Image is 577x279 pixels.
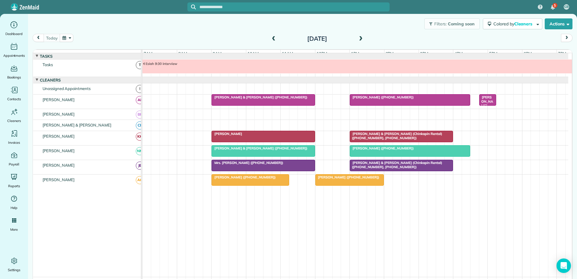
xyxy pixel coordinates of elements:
[41,177,76,182] span: [PERSON_NAME]
[349,161,442,169] span: [PERSON_NAME] & [PERSON_NAME] (Chinkapin Rental) ([PHONE_NUMBER], [PHONE_NUMBER])
[142,51,154,56] span: 7am
[211,175,276,179] span: [PERSON_NAME] ([PHONE_NUMBER])
[2,20,26,37] a: Dashboard
[43,34,60,42] button: today
[350,51,360,56] span: 1pm
[349,132,442,140] span: [PERSON_NAME] & [PERSON_NAME] (Chinkapin Rental) ([PHONE_NUMBER], [PHONE_NUMBER])
[5,31,23,37] span: Dashboard
[2,129,26,146] a: Invoices
[212,51,223,56] span: 9am
[41,112,76,117] span: [PERSON_NAME]
[136,85,144,93] span: !
[8,183,20,189] span: Reports
[2,107,26,124] a: Cleaners
[10,226,18,232] span: More
[191,5,196,9] svg: Focus search
[479,95,494,121] span: [PERSON_NAME] ([PHONE_NUMBER])
[211,132,242,136] span: [PERSON_NAME]
[177,51,188,56] span: 8am
[556,258,571,273] div: Open Intercom Messenger
[3,53,25,59] span: Appointments
[514,21,534,27] span: Cleaners
[211,161,283,165] span: Mrs. [PERSON_NAME] ([PHONE_NUMBER])
[315,175,380,179] span: [PERSON_NAME] ([PHONE_NUMBER])
[419,51,429,56] span: 3pm
[564,5,569,9] span: CB
[493,21,534,27] span: Colored by
[136,61,144,69] span: T
[41,62,54,67] span: Tasks
[41,86,92,91] span: Unassigned Appointments
[136,147,144,155] span: NM
[315,51,328,56] span: 12pm
[136,162,144,170] span: JB
[2,194,26,211] a: Help
[448,21,475,27] span: Coming soon
[281,51,294,56] span: 11am
[8,267,21,273] span: Settings
[41,123,113,127] span: [PERSON_NAME] & [PERSON_NAME]
[41,148,76,153] span: [PERSON_NAME]
[211,95,308,99] span: [PERSON_NAME] & [PERSON_NAME] ([PHONE_NUMBER])
[7,118,21,124] span: Cleaners
[488,51,499,56] span: 5pm
[7,74,21,80] span: Bookings
[2,42,26,59] a: Appointments
[2,63,26,80] a: Bookings
[557,51,567,56] span: 7pm
[554,3,556,8] span: 5
[483,18,542,29] button: Colored byCleaners
[211,146,308,150] span: [PERSON_NAME] & [PERSON_NAME] ([PHONE_NUMBER])
[561,34,572,42] button: next
[2,85,26,102] a: Contacts
[41,163,76,168] span: [PERSON_NAME]
[246,51,260,56] span: 10am
[522,51,533,56] span: 6pm
[11,205,18,211] span: Help
[2,172,26,189] a: Reports
[41,134,76,139] span: [PERSON_NAME]
[8,139,20,146] span: Invoices
[279,35,355,42] h2: [DATE]
[142,62,177,66] span: Esiah 9:30 interview
[2,256,26,273] a: Settings
[349,146,414,150] span: [PERSON_NAME] ([PHONE_NUMBER])
[349,95,414,99] span: [PERSON_NAME] ([PHONE_NUMBER])
[384,51,395,56] span: 2pm
[187,5,196,9] button: Focus search
[136,111,144,119] span: BR
[136,121,144,130] span: CB
[7,96,21,102] span: Contacts
[453,51,464,56] span: 4pm
[545,18,572,29] button: Actions
[2,150,26,167] a: Payroll
[9,161,20,167] span: Payroll
[136,96,144,104] span: AF
[434,21,447,27] span: Filters:
[136,133,144,141] span: KH
[33,34,44,42] button: prev
[136,176,144,184] span: AG
[547,1,559,14] div: 5 unread notifications
[39,78,62,82] span: Cleaners
[39,54,54,59] span: Tasks
[41,97,76,102] span: [PERSON_NAME]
